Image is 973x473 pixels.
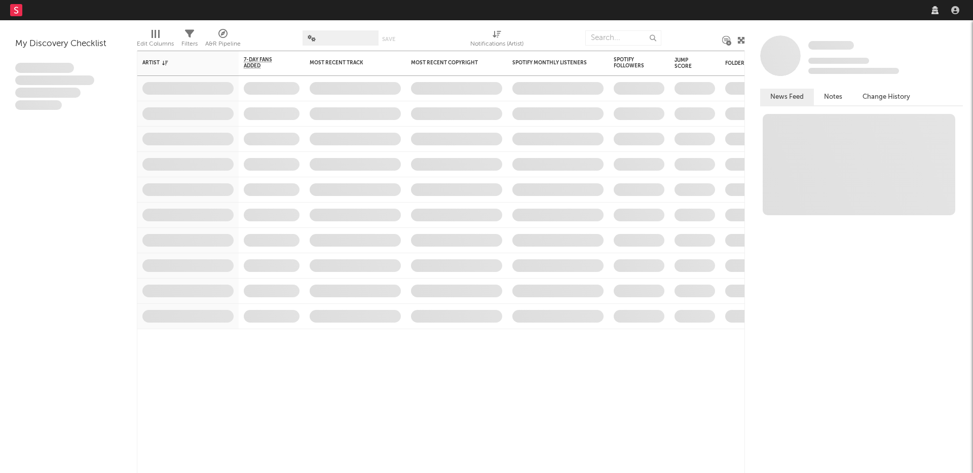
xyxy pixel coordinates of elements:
[852,89,920,105] button: Change History
[808,41,854,50] span: Some Artist
[244,57,284,69] span: 7-Day Fans Added
[181,38,198,50] div: Filters
[675,57,700,69] div: Jump Score
[411,60,487,66] div: Most Recent Copyright
[725,60,801,66] div: Folders
[470,25,523,55] div: Notifications (Artist)
[15,88,81,98] span: Praesent ac interdum
[814,89,852,105] button: Notes
[205,25,241,55] div: A&R Pipeline
[760,89,814,105] button: News Feed
[137,38,174,50] div: Edit Columns
[585,30,661,46] input: Search...
[808,41,854,51] a: Some Artist
[808,68,899,74] span: 0 fans last week
[15,63,74,73] span: Lorem ipsum dolor
[142,60,218,66] div: Artist
[15,100,62,110] span: Aliquam viverra
[137,25,174,55] div: Edit Columns
[470,38,523,50] div: Notifications (Artist)
[808,58,869,64] span: Tracking Since: [DATE]
[512,60,588,66] div: Spotify Monthly Listeners
[15,38,122,50] div: My Discovery Checklist
[15,75,94,86] span: Integer aliquet in purus et
[382,36,395,42] button: Save
[205,38,241,50] div: A&R Pipeline
[310,60,386,66] div: Most Recent Track
[614,57,649,69] div: Spotify Followers
[181,25,198,55] div: Filters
